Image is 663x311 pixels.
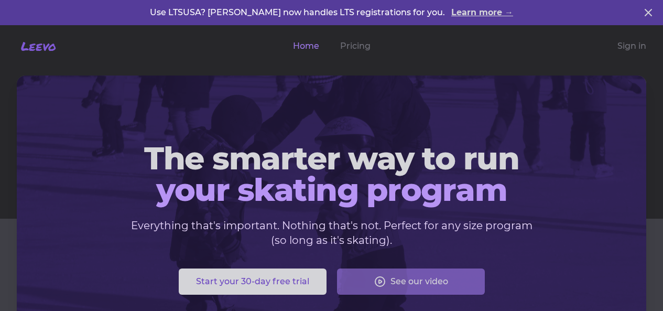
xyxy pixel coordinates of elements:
[617,40,646,52] a: Sign in
[34,174,629,206] span: your skating program
[17,38,56,55] a: Leevo
[131,218,533,248] p: Everything that's important. Nothing that's not. Perfect for any size program (so long as it's sk...
[340,40,371,52] a: Pricing
[337,269,485,295] button: See our video
[505,7,513,17] span: →
[34,143,629,174] span: The smarter way to run
[179,269,327,295] button: Start your 30-day free trial
[150,7,447,17] span: Use LTSUSA? [PERSON_NAME] now handles LTS registrations for you.
[451,6,513,19] a: Learn more
[390,275,448,288] span: See our video
[293,40,319,52] a: Home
